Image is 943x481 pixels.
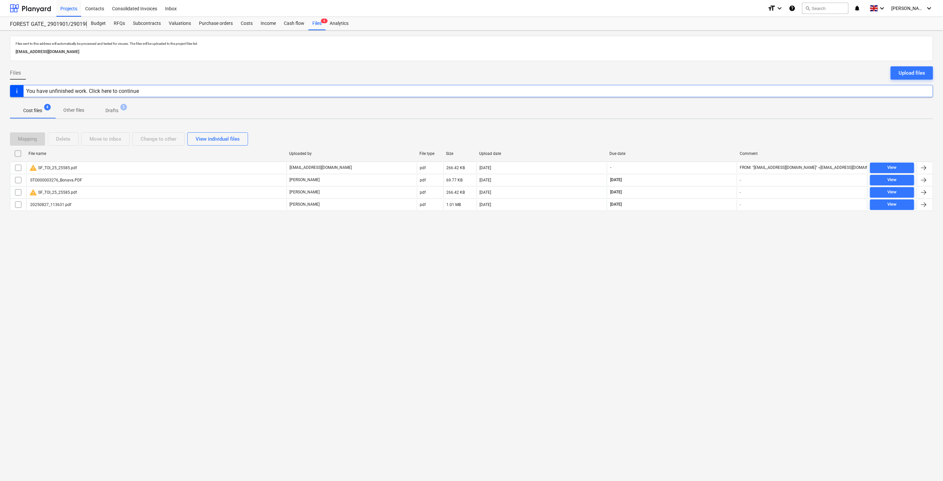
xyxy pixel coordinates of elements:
button: View [870,199,914,210]
span: Files [10,69,21,77]
i: notifications [854,4,860,12]
span: 4 [44,104,51,110]
a: Purchase orders [195,17,237,30]
div: SF_TOI_25_25585.pdf [29,164,77,172]
span: 4 [321,19,328,23]
div: Comment [740,151,865,156]
a: Subcontracts [129,17,165,30]
span: [DATE] [610,189,623,195]
div: Upload date [479,151,604,156]
div: You have unfinished work. Click here to continue [26,88,139,94]
p: Other files [63,107,84,114]
span: [DATE] [610,202,623,207]
div: View [888,188,897,196]
a: Analytics [326,17,352,30]
span: [PERSON_NAME] [891,6,924,11]
div: 69.77 KB [446,178,463,182]
div: STO000003276_Bonava.PDF [29,178,82,182]
a: Files4 [308,17,326,30]
div: Upload files [899,69,925,77]
div: 266.42 KB [446,166,465,170]
div: - [740,178,741,182]
div: [DATE] [479,202,491,207]
button: View [870,187,914,198]
a: Cash flow [280,17,308,30]
div: View individual files [196,135,240,143]
p: Drafts [105,107,118,114]
a: RFQs [110,17,129,30]
div: SF_TOI_25_25585.pdf [29,188,77,196]
button: View individual files [187,132,248,146]
div: File name [29,151,284,156]
div: View [888,164,897,172]
div: File type [419,151,441,156]
div: pdf [420,166,426,170]
i: format_size [768,4,776,12]
div: Size [446,151,474,156]
div: pdf [420,202,426,207]
div: 1.01 MB [446,202,461,207]
a: Costs [237,17,257,30]
button: Upload files [891,66,933,80]
i: keyboard_arrow_down [776,4,784,12]
div: FOREST GATE_ 2901901/2901902/2901903 [10,21,79,28]
button: View [870,175,914,185]
p: Cost files [23,107,42,114]
a: Valuations [165,17,195,30]
i: keyboard_arrow_down [925,4,933,12]
div: 20250827_113631.pdf [29,202,71,207]
button: View [870,163,914,173]
p: [PERSON_NAME] [289,202,320,207]
p: Files sent to this address will automatically be processed and tested for viruses. The files will... [16,41,927,46]
p: [PERSON_NAME] [289,189,320,195]
p: [EMAIL_ADDRESS][DOMAIN_NAME] [289,165,352,171]
iframe: Chat Widget [910,449,943,481]
div: [DATE] [479,190,491,195]
div: 266.42 KB [446,190,465,195]
i: keyboard_arrow_down [878,4,886,12]
a: Income [257,17,280,30]
div: Files [308,17,326,30]
div: [DATE] [479,178,491,182]
div: - [740,190,741,195]
div: pdf [420,190,426,195]
div: View [888,201,897,208]
span: [DATE] [610,177,623,183]
div: pdf [420,178,426,182]
div: [DATE] [479,166,491,170]
p: [EMAIL_ADDRESS][DOMAIN_NAME] [16,48,927,55]
div: Uploaded by [289,151,414,156]
i: Knowledge base [789,4,795,12]
span: - [610,165,612,171]
span: search [805,6,810,11]
div: View [888,176,897,184]
button: Search [802,3,849,14]
span: 3 [120,104,127,110]
span: warning [29,188,37,196]
span: warning [29,164,37,172]
a: Budget [87,17,110,30]
div: - [740,202,741,207]
p: [PERSON_NAME] [289,177,320,183]
div: Due date [609,151,734,156]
